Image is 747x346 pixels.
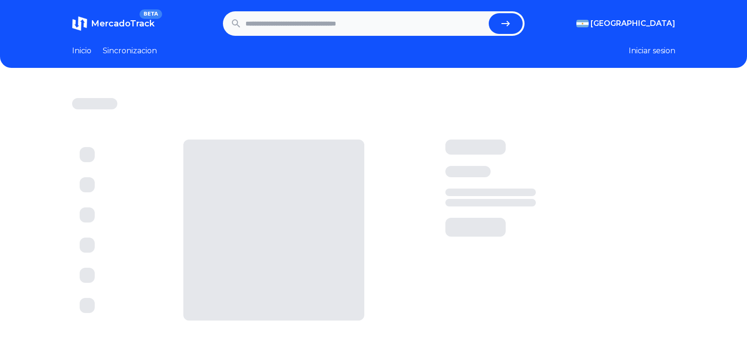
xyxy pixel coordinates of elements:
button: [GEOGRAPHIC_DATA] [576,18,675,29]
span: BETA [140,9,162,19]
button: Iniciar sesion [629,45,675,57]
img: MercadoTrack [72,16,87,31]
a: Sincronizacion [103,45,157,57]
span: [GEOGRAPHIC_DATA] [591,18,675,29]
a: Inicio [72,45,91,57]
img: Argentina [576,20,589,27]
a: MercadoTrackBETA [72,16,155,31]
span: MercadoTrack [91,18,155,29]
